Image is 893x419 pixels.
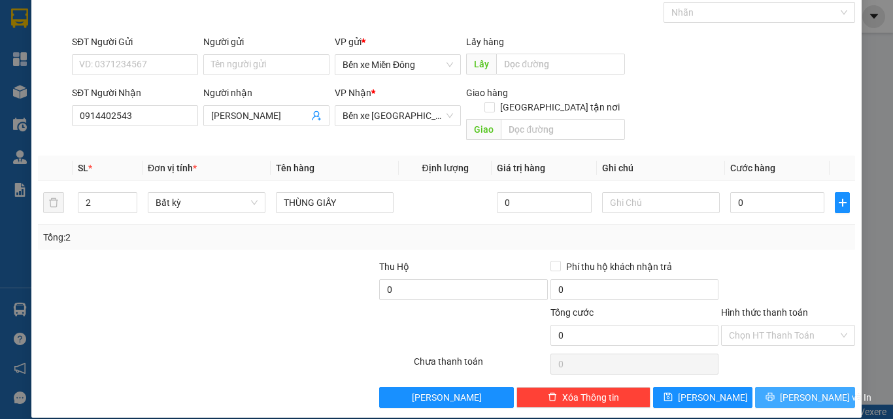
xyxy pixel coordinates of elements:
[335,35,461,49] div: VP gửi
[78,163,88,173] span: SL
[466,37,504,47] span: Lấy hàng
[495,100,625,114] span: [GEOGRAPHIC_DATA] tận nơi
[72,86,198,100] div: SĐT Người Nhận
[43,230,346,244] div: Tổng: 2
[43,192,64,213] button: delete
[466,119,501,140] span: Giao
[562,390,619,405] span: Xóa Thông tin
[72,35,198,49] div: SĐT Người Gửi
[343,106,453,126] span: Bến xe Quảng Ngãi
[780,390,871,405] span: [PERSON_NAME] và In
[412,390,482,405] span: [PERSON_NAME]
[835,197,849,208] span: plus
[721,307,808,318] label: Hình thức thanh toán
[602,192,720,213] input: Ghi Chú
[203,35,329,49] div: Người gửi
[422,163,468,173] span: Định lượng
[730,163,775,173] span: Cước hàng
[496,54,625,75] input: Dọc đường
[755,387,855,408] button: printer[PERSON_NAME] và In
[466,88,508,98] span: Giao hàng
[561,260,677,274] span: Phí thu hộ khách nhận trả
[678,390,748,405] span: [PERSON_NAME]
[550,307,594,318] span: Tổng cước
[653,387,753,408] button: save[PERSON_NAME]
[7,7,190,56] li: Rạng Đông Buslines
[379,387,513,408] button: [PERSON_NAME]
[501,119,625,140] input: Dọc đường
[343,55,453,75] span: Bến xe Miền Đông
[466,54,496,75] span: Lấy
[413,354,549,377] div: Chưa thanh toán
[379,261,409,272] span: Thu Hộ
[311,110,322,121] span: user-add
[497,192,591,213] input: 0
[516,387,650,408] button: deleteXóa Thông tin
[7,71,90,99] li: VP Bến xe Miền Đông
[766,392,775,403] span: printer
[148,163,197,173] span: Đơn vị tính
[203,86,329,100] div: Người nhận
[276,192,394,213] input: VD: Bàn, Ghế
[597,156,725,181] th: Ghi chú
[335,88,371,98] span: VP Nhận
[548,392,557,403] span: delete
[156,193,258,212] span: Bất kỳ
[664,392,673,403] span: save
[90,71,174,114] li: VP Bến xe [GEOGRAPHIC_DATA]
[276,163,314,173] span: Tên hàng
[497,163,545,173] span: Giá trị hàng
[835,192,850,213] button: plus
